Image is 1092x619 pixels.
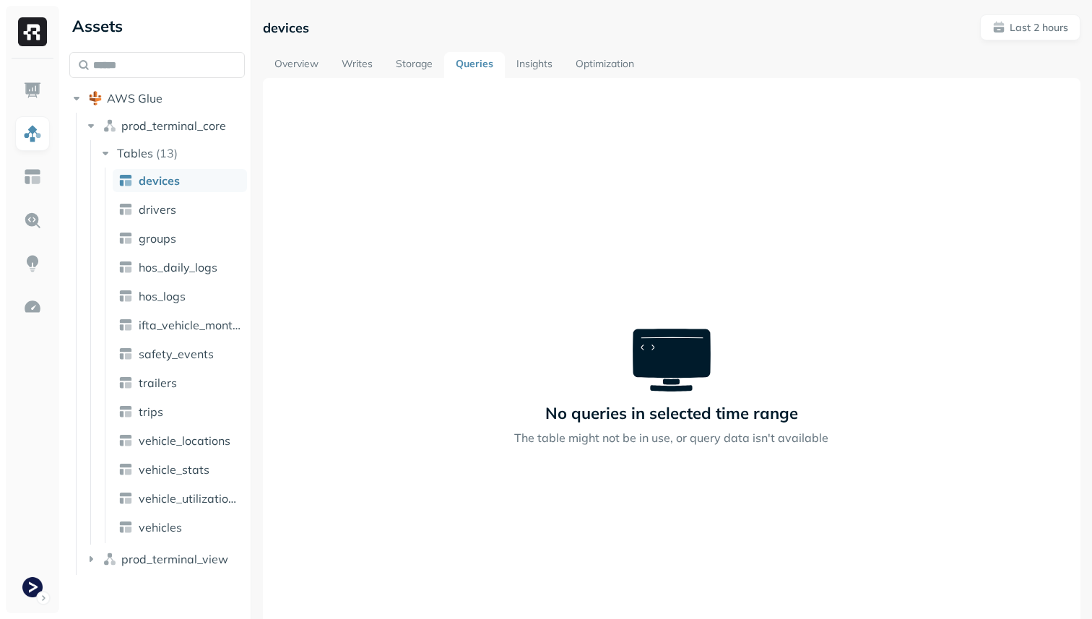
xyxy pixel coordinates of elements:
img: table [118,404,133,419]
img: Query Explorer [23,211,42,230]
img: Terminal [22,577,43,597]
span: trailers [139,376,177,390]
p: ( 13 ) [156,146,178,160]
p: devices [263,20,309,36]
img: Dashboard [23,81,42,100]
a: Writes [330,52,384,78]
button: Last 2 hours [980,14,1080,40]
a: groups [113,227,247,250]
a: trailers [113,371,247,394]
img: table [118,462,133,477]
span: hos_daily_logs [139,260,217,274]
img: table [118,231,133,246]
a: Insights [505,52,564,78]
a: hos_daily_logs [113,256,247,279]
img: table [118,520,133,534]
a: ifta_vehicle_months [113,313,247,337]
a: vehicle_utilization_day [113,487,247,510]
img: Ryft [18,17,47,46]
span: vehicle_stats [139,462,209,477]
a: Storage [384,52,444,78]
a: hos_logs [113,285,247,308]
img: table [118,202,133,217]
span: ifta_vehicle_months [139,318,241,332]
img: table [118,289,133,303]
a: vehicles [113,516,247,539]
span: devices [139,173,180,188]
p: The table might not be in use, or query data isn't available [514,429,828,446]
button: prod_terminal_view [84,547,246,571]
span: drivers [139,202,176,217]
img: table [118,491,133,506]
a: drivers [113,198,247,221]
button: Tables(13) [98,142,246,165]
img: Insights [23,254,42,273]
span: AWS Glue [107,91,162,105]
p: No queries in selected time range [545,403,798,423]
button: AWS Glue [69,87,245,110]
span: vehicle_locations [139,433,230,448]
a: trips [113,400,247,423]
img: root [88,91,103,105]
img: table [118,260,133,274]
a: Overview [263,52,330,78]
span: groups [139,231,176,246]
img: table [118,433,133,448]
a: safety_events [113,342,247,365]
span: vehicles [139,520,182,534]
span: Tables [117,146,153,160]
img: table [118,376,133,390]
span: trips [139,404,163,419]
a: Queries [444,52,505,78]
span: prod_terminal_view [121,552,228,566]
span: vehicle_utilization_day [139,491,241,506]
a: vehicle_stats [113,458,247,481]
img: namespace [103,552,117,566]
img: table [118,347,133,361]
img: Optimization [23,298,42,316]
a: devices [113,169,247,192]
a: Optimization [564,52,646,78]
div: Assets [69,14,245,38]
span: hos_logs [139,289,186,303]
span: safety_events [139,347,214,361]
a: vehicle_locations [113,429,247,452]
img: namespace [103,118,117,133]
p: Last 2 hours [1010,21,1068,35]
span: prod_terminal_core [121,118,226,133]
img: table [118,318,133,332]
img: Assets [23,124,42,143]
button: prod_terminal_core [84,114,246,137]
img: Asset Explorer [23,168,42,186]
img: table [118,173,133,188]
